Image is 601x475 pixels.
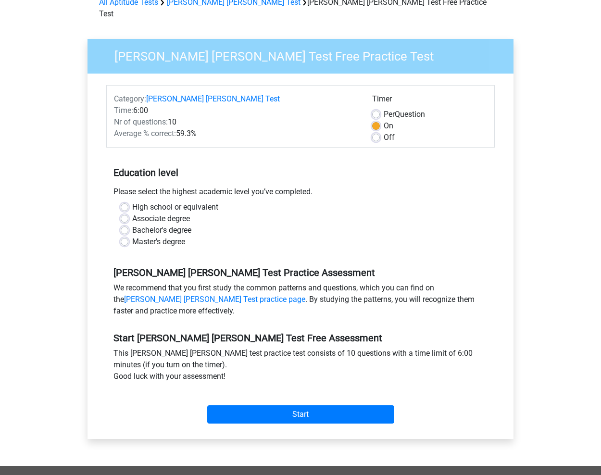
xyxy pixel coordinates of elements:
span: Per [384,110,395,119]
span: Nr of questions: [114,117,168,126]
h5: Start [PERSON_NAME] [PERSON_NAME] Test Free Assessment [113,332,488,344]
a: [PERSON_NAME] [PERSON_NAME] Test practice page [124,295,305,304]
label: On [384,120,393,132]
div: Timer [372,93,487,109]
div: We recommend that you first study the common patterns and questions, which you can find on the . ... [106,282,495,321]
div: 6:00 [107,105,365,116]
div: 10 [107,116,365,128]
input: Start [207,405,394,424]
label: High school or equivalent [132,201,218,213]
span: Time: [114,106,133,115]
label: Bachelor's degree [132,225,191,236]
span: Average % correct: [114,129,176,138]
div: Please select the highest academic level you’ve completed. [106,186,495,201]
label: Master's degree [132,236,185,248]
label: Off [384,132,395,143]
a: [PERSON_NAME] [PERSON_NAME] Test [146,94,280,103]
h3: [PERSON_NAME] [PERSON_NAME] Test Free Practice Test [103,45,506,64]
h5: [PERSON_NAME] [PERSON_NAME] Test Practice Assessment [113,267,488,278]
label: Question [384,109,425,120]
span: Category: [114,94,146,103]
h5: Education level [113,163,488,182]
div: 59.3% [107,128,365,139]
div: This [PERSON_NAME] [PERSON_NAME] test practice test consists of 10 questions with a time limit of... [106,348,495,386]
label: Associate degree [132,213,190,225]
